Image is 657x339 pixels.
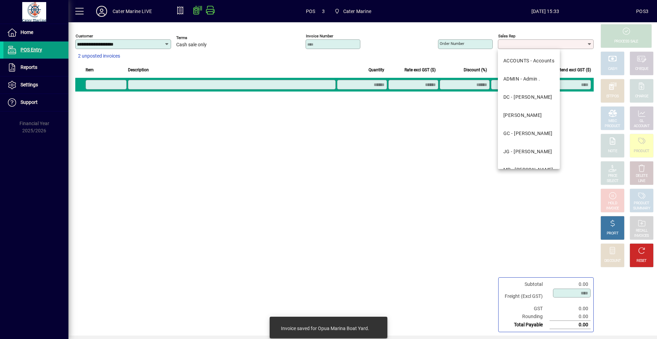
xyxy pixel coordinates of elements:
div: PROCESS SALE [614,39,638,44]
mat-option: JG - John Giles [498,143,560,161]
td: GST [501,305,550,313]
mat-option: DC - Dan Cleaver [498,88,560,106]
div: JG - [PERSON_NAME] [503,148,552,155]
mat-label: Order number [440,41,464,46]
div: ACCOUNT [634,124,649,129]
div: NOTE [608,149,617,154]
button: 2 unposted invoices [75,50,123,62]
span: Support [21,99,38,105]
a: Support [3,94,68,111]
div: CASH [608,66,617,72]
div: SELECT [607,179,619,184]
span: Description [128,66,149,74]
div: GL [640,119,644,124]
div: RECALL [636,228,648,233]
div: LINE [638,179,645,184]
span: Discount (%) [464,66,487,74]
div: DELETE [636,173,647,179]
mat-option: DEB - Debbie McQuarters [498,106,560,124]
div: DISCOUNT [604,258,621,264]
span: Settings [21,82,38,87]
span: Home [21,29,33,35]
span: Cater Marine [332,5,374,17]
div: MISC [608,119,617,124]
div: INVOICES [634,233,649,239]
div: Cater Marine LIVE [113,6,152,17]
div: EFTPOS [606,94,619,99]
div: POS3 [636,6,648,17]
div: PRODUCT [634,201,649,206]
div: CHEQUE [635,66,648,72]
div: Invoice saved for Opua Marina Boat Yard. [281,325,369,332]
span: Item [86,66,94,74]
span: Extend excl GST ($) [555,66,591,74]
a: Reports [3,59,68,76]
td: Rounding [501,313,550,321]
span: [DATE] 15:33 [454,6,636,17]
div: INVOICE [606,206,619,211]
button: Profile [91,5,113,17]
mat-option: ADMIN - Admin . [498,70,560,88]
span: Terms [176,36,217,40]
span: 2 unposted invoices [78,52,120,60]
div: SUMMARY [633,206,650,211]
a: Home [3,24,68,41]
mat-option: GC - Gerard Cantin [498,124,560,143]
span: Reports [21,64,37,70]
div: DC - [PERSON_NAME] [503,94,552,101]
mat-option: ACCOUNTS - Accounts [498,52,560,70]
span: POS Entry [21,47,42,52]
mat-option: MP - Margaret Pierce [498,161,560,179]
div: HOLD [608,201,617,206]
span: 3 [322,6,325,17]
span: Cash sale only [176,42,207,48]
div: PRICE [608,173,617,179]
span: Quantity [369,66,384,74]
div: PROFIT [607,231,618,236]
td: 0.00 [550,305,591,313]
div: PRODUCT [634,149,649,154]
a: Settings [3,76,68,94]
span: Rate excl GST ($) [404,66,436,74]
span: POS [306,6,315,17]
div: RESET [636,258,647,264]
td: Subtotal [501,280,550,288]
div: CHARGE [635,94,648,99]
span: Cater Marine [343,6,371,17]
mat-label: Sales rep [498,34,515,38]
mat-label: Invoice number [306,34,333,38]
td: 0.00 [550,280,591,288]
td: 0.00 [550,321,591,329]
div: GC - [PERSON_NAME] [503,130,553,137]
td: Total Payable [501,321,550,329]
div: ACCOUNTS - Accounts [503,57,554,64]
div: MP - [PERSON_NAME] [503,166,553,173]
td: 0.00 [550,313,591,321]
div: ADMIN - Admin . [503,75,540,83]
mat-label: Customer [76,34,93,38]
div: PRODUCT [605,124,620,129]
td: Freight (Excl GST) [501,288,550,305]
div: [PERSON_NAME] [503,112,542,119]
